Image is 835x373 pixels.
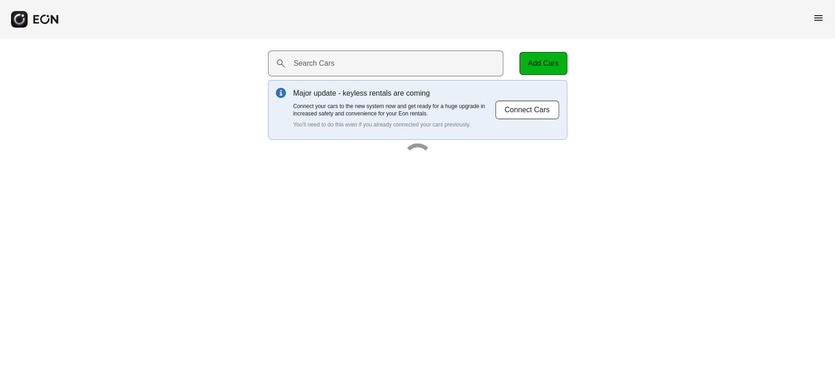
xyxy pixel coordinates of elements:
label: Search Cars [294,58,335,69]
span: menu [813,12,824,23]
p: Connect your cars to the new system now and get ready for a huge upgrade in increased safety and ... [293,103,495,117]
button: Add Cars [520,52,567,75]
img: info [276,88,286,98]
p: You'll need to do this even if you already connected your cars previously. [293,121,495,128]
p: Major update - keyless rentals are coming [293,88,495,99]
button: Connect Cars [495,100,560,120]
